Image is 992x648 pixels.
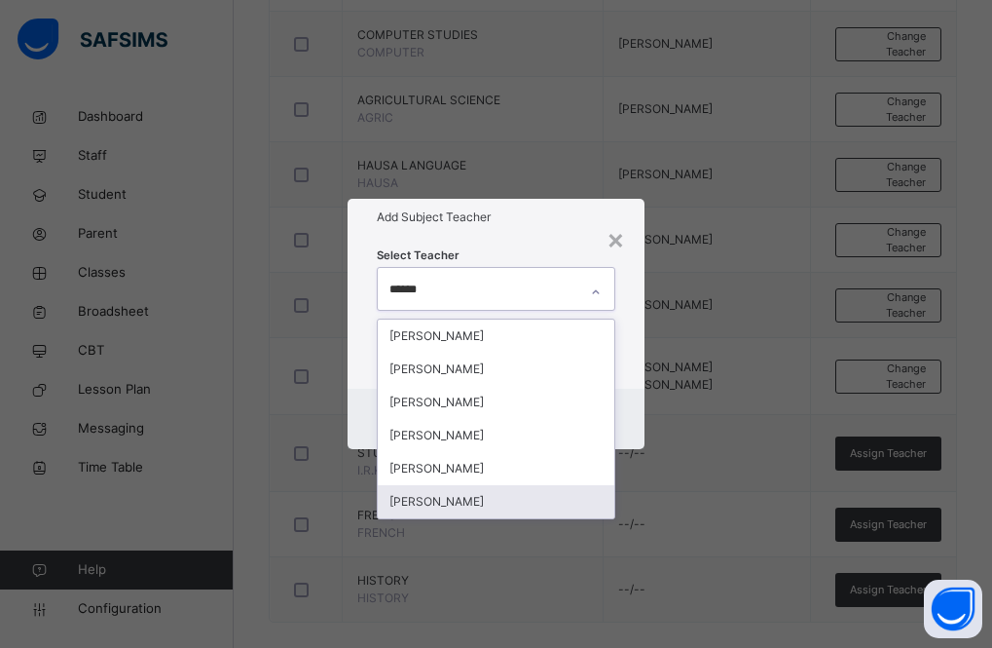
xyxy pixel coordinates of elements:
div: [PERSON_NAME] [378,419,615,452]
div: [PERSON_NAME] [378,320,615,353]
span: Select Teacher [377,248,459,264]
button: Open asap [924,580,982,638]
div: [PERSON_NAME] [378,452,615,485]
div: [PERSON_NAME] [378,485,615,518]
div: [PERSON_NAME] [378,386,615,419]
div: [PERSON_NAME] [378,353,615,386]
div: × [606,218,625,259]
h1: Add Subject Teacher [377,209,616,226]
